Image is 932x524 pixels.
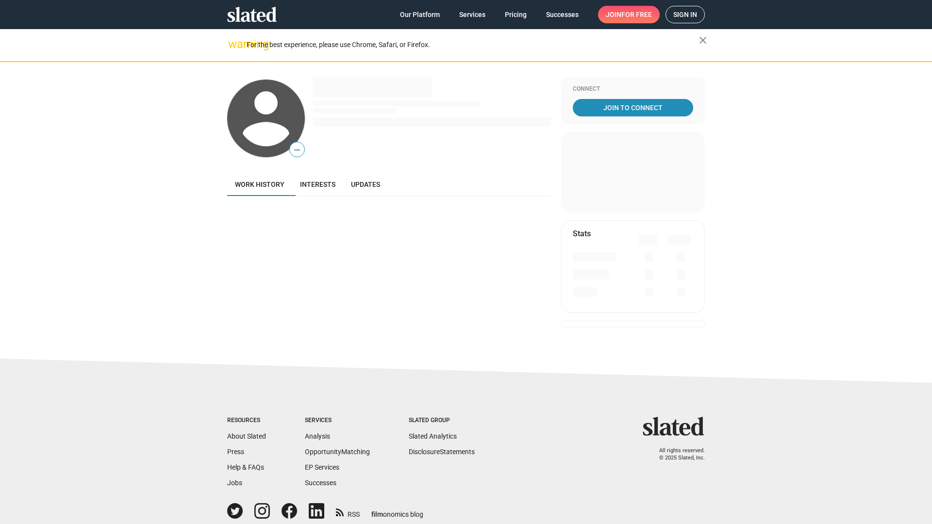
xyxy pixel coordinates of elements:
div: Services [305,417,370,425]
span: Join To Connect [575,99,691,116]
a: Press [227,448,244,456]
span: Work history [235,180,284,188]
mat-card-title: Stats [573,229,591,239]
span: Successes [546,6,579,23]
span: Updates [351,180,380,188]
span: for free [621,6,652,23]
a: Jobs [227,479,242,487]
span: Services [459,6,485,23]
a: Pricing [497,6,534,23]
span: Pricing [505,6,527,23]
span: Join [606,6,652,23]
a: About Slated [227,432,266,440]
span: Interests [300,180,335,188]
div: Slated Group [409,417,475,425]
span: Our Platform [400,6,440,23]
a: Work history [227,173,292,196]
a: EP Services [305,463,339,471]
a: Sign in [666,6,705,23]
mat-icon: warning [228,38,240,50]
a: Joinfor free [598,6,660,23]
span: Sign in [673,6,697,23]
a: Analysis [305,432,330,440]
mat-icon: close [697,34,709,46]
a: Our Platform [392,6,448,23]
a: Services [451,6,493,23]
a: Successes [538,6,586,23]
div: For the best experience, please use Chrome, Safari, or Firefox. [247,38,699,51]
a: Updates [343,173,388,196]
a: Help & FAQs [227,463,264,471]
a: Successes [305,479,336,487]
span: — [290,144,304,156]
div: Connect [573,85,693,93]
a: DisclosureStatements [409,448,475,456]
a: OpportunityMatching [305,448,370,456]
div: Resources [227,417,266,425]
a: filmonomics blog [371,502,423,519]
a: Join To Connect [573,99,693,116]
a: RSS [336,504,360,519]
p: All rights reserved. © 2025 Slated, Inc. [649,447,705,461]
a: Interests [292,173,343,196]
a: Slated Analytics [409,432,457,440]
span: film [371,510,383,518]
